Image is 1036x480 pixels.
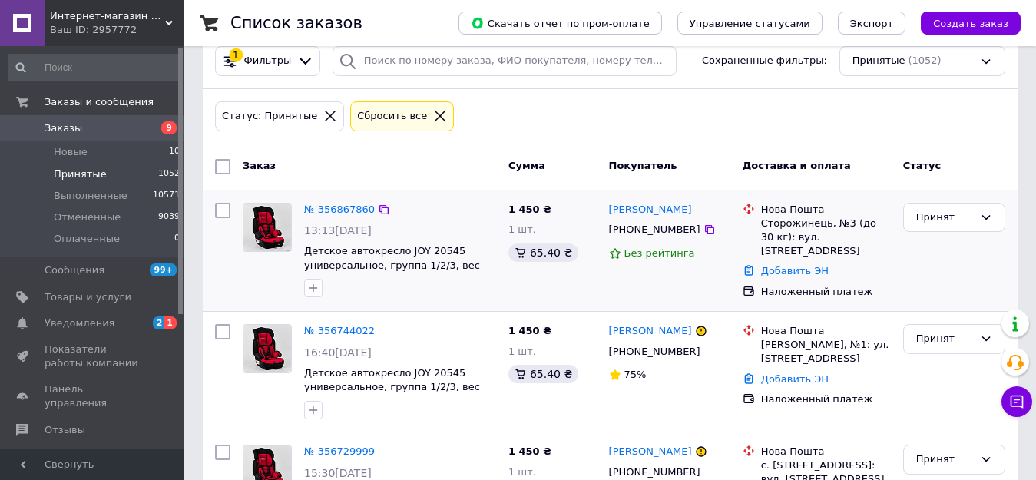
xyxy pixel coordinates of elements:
span: 1 450 ₴ [508,204,551,215]
a: Фото товару [243,324,292,373]
img: Фото товару [243,204,291,251]
div: Сторожинець, №3 (до 30 кг): вул. [STREET_ADDRESS] [761,217,891,259]
span: Покупатель [609,160,677,171]
span: (1052) [908,55,941,66]
span: 2 [153,316,165,329]
button: Чат с покупателем [1001,386,1032,417]
div: Нова Пошта [761,324,891,338]
span: 10 [169,145,180,159]
a: № 356867860 [304,204,375,215]
span: Заказы и сообщения [45,95,154,109]
span: Фильтры [244,54,292,68]
span: 13:13[DATE] [304,224,372,237]
span: Отзывы [45,423,85,437]
a: Детское автокресло JOY 20545 универсальное, группа 1/2/3, вес ребенка от 9-36 кг [304,245,480,285]
span: 1 [164,316,177,329]
span: Экспорт [850,18,893,29]
span: 16:40[DATE] [304,346,372,359]
span: Показатели работы компании [45,343,142,370]
a: Добавить ЭН [761,265,829,276]
span: Принятые [54,167,107,181]
span: 1 шт. [508,346,536,357]
button: Управление статусами [677,12,823,35]
span: Оплаченные [54,232,120,246]
span: 99+ [150,263,177,276]
div: 65.40 ₴ [508,365,578,383]
a: Детское автокресло JOY 20545 универсальное, группа 1/2/3, вес ребенка от 9-36 кг [304,367,480,407]
div: Принят [916,210,974,226]
a: [PERSON_NAME] [609,203,692,217]
button: Скачать отчет по пром-оплате [458,12,662,35]
span: 1 450 ₴ [508,325,551,336]
div: Принят [916,452,974,468]
span: 1 шт. [508,223,536,235]
a: № 356744022 [304,325,375,336]
div: [PERSON_NAME], №1: ул. [STREET_ADDRESS] [761,338,891,366]
span: 9039 [158,210,180,224]
span: Сообщения [45,263,104,277]
div: 65.40 ₴ [508,243,578,262]
a: Фото товару [243,203,292,252]
a: [PERSON_NAME] [609,324,692,339]
span: 15:30[DATE] [304,467,372,479]
span: Доставка и оплата [743,160,851,171]
span: Товары и услуги [45,290,131,304]
span: Выполненные [54,189,127,203]
span: Управление статусами [690,18,810,29]
div: [PHONE_NUMBER] [606,342,703,362]
div: 1 [229,48,243,62]
div: Нова Пошта [761,445,891,458]
span: Сумма [508,160,545,171]
span: Создать заказ [933,18,1008,29]
span: Новые [54,145,88,159]
div: Статус: Принятые [219,108,320,124]
div: Принят [916,331,974,347]
h1: Список заказов [230,14,362,32]
div: Наложенный платеж [761,285,891,299]
a: № 356729999 [304,445,375,457]
span: 1 шт. [508,466,536,478]
div: Ваш ID: 2957772 [50,23,184,37]
img: Фото товару [243,325,291,372]
span: 9 [161,121,177,134]
span: Отмененные [54,210,121,224]
span: Сохраненные фильтры: [702,54,827,68]
a: Создать заказ [905,17,1021,28]
span: Панель управления [45,382,142,410]
span: Статус [903,160,942,171]
span: Заказы [45,121,82,135]
span: Интернет-магазин Dendis [50,9,165,23]
div: Наложенный платеж [761,392,891,406]
input: Поиск по номеру заказа, ФИО покупателя, номеру телефона, Email, номеру накладной [333,46,677,76]
a: Добавить ЭН [761,373,829,385]
span: 0 [174,232,180,246]
a: [PERSON_NAME] [609,445,692,459]
span: 1052 [158,167,180,181]
span: Уведомления [45,316,114,330]
span: Скачать отчет по пром-оплате [471,16,650,30]
button: Экспорт [838,12,905,35]
input: Поиск [8,54,181,81]
span: Принятые [852,54,905,68]
div: Нова Пошта [761,203,891,217]
span: 1 450 ₴ [508,445,551,457]
span: 10571 [153,189,180,203]
span: Заказ [243,160,276,171]
div: Сбросить все [354,108,430,124]
button: Создать заказ [921,12,1021,35]
div: [PHONE_NUMBER] [606,220,703,240]
span: Без рейтинга [624,247,695,259]
span: 75% [624,369,647,380]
